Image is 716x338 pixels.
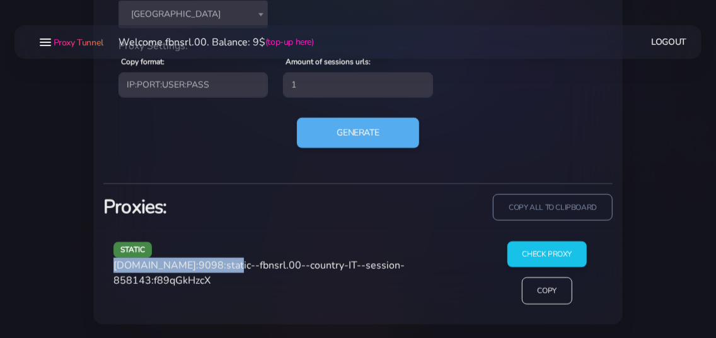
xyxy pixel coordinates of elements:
input: Copy [522,277,572,305]
input: copy all to clipboard [493,194,613,221]
a: Logout [652,30,687,54]
h3: Proxies: [103,194,350,220]
span: static [113,242,152,258]
label: Amount of sessions urls: [286,56,371,67]
span: [DOMAIN_NAME]:9098:static--fbnsrl.00--country-IT--session-858143:f89qGkHzcX [113,259,405,288]
span: Italy [118,1,268,28]
span: Italy [126,6,260,23]
a: (top-up here) [265,35,314,49]
a: Proxy Tunnel [51,32,103,52]
input: Check Proxy [507,242,587,267]
iframe: Webchat Widget [655,277,700,322]
label: Copy format: [121,56,165,67]
span: Proxy Tunnel [54,37,103,49]
li: Welcome fbnsrl.00. Balance: 9$ [103,35,314,50]
button: Generate [297,118,420,148]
